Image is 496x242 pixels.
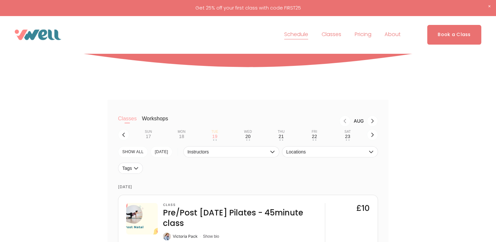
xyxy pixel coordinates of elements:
[122,166,132,171] span: Tags
[312,139,316,141] div: • •
[427,25,481,44] a: Book a Class
[163,203,320,207] h3: Class
[244,130,252,134] div: Wed
[145,130,152,134] div: Sun
[312,134,317,139] div: 22
[118,115,137,129] button: Classes
[345,130,351,134] div: Sat
[385,30,400,40] a: folder dropdown
[118,179,378,195] time: [DATE]
[346,139,349,141] div: • •
[126,203,158,234] img: a7d7b00d-089a-4303-8a86-b2b7c6960e9e.png
[355,30,371,40] a: Pricing
[278,130,285,134] div: Thu
[179,134,184,139] div: 18
[367,115,378,127] button: Next month, Sep
[150,146,172,157] button: [DATE]
[286,149,367,154] span: Locations
[211,130,218,134] div: Tue
[213,139,217,141] div: • •
[282,146,378,157] button: Locations
[339,115,350,127] button: Previous month, Jul
[183,146,279,157] button: Instructors
[279,139,283,141] div: • •
[142,115,168,129] button: Workshops
[163,232,171,240] img: Victoria Pack
[356,203,370,213] div: £10
[118,163,143,174] button: Tags
[173,234,198,239] div: Victoria Pack
[385,30,400,39] span: About
[15,30,61,40] img: VWell
[284,30,308,40] a: Schedule
[163,208,320,229] h4: Pre/Post [DATE] Pilates - 45minute class
[118,146,148,157] button: SHOW All
[146,134,151,139] div: 17
[322,30,341,40] a: folder dropdown
[178,130,186,134] div: Mon
[345,134,350,139] div: 23
[179,115,378,127] nav: Month switch
[212,134,217,139] div: 19
[246,139,250,141] div: • •
[245,134,250,139] div: 20
[188,149,268,154] span: Instructors
[322,30,341,39] span: Classes
[279,134,284,139] div: 21
[350,118,367,124] div: Month Aug
[312,130,317,134] div: Fri
[203,234,219,239] button: Show bio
